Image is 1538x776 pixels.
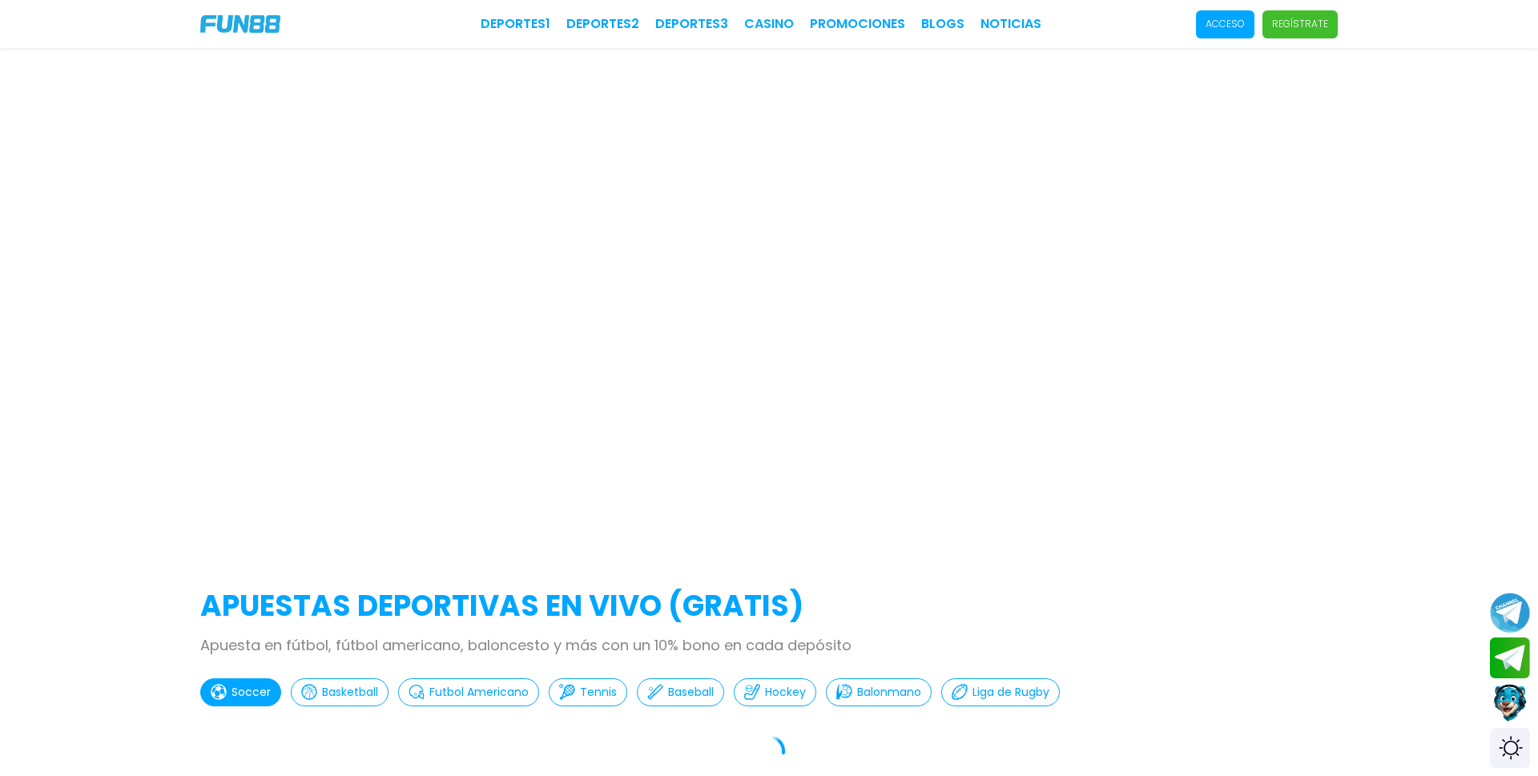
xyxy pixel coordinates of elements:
p: Tennis [580,684,617,701]
p: Acceso [1206,17,1245,31]
p: Regístrate [1272,17,1328,31]
button: Soccer [200,678,281,706]
button: Liga de Rugby [941,678,1060,706]
p: Balonmano [857,684,921,701]
button: Tennis [549,678,627,706]
button: Futbol Americano [398,678,539,706]
p: Hockey [765,684,806,701]
p: Liga de Rugby [972,684,1049,701]
button: Hockey [734,678,816,706]
p: Basketball [322,684,378,701]
button: Balonmano [826,678,932,706]
p: Baseball [668,684,714,701]
a: Deportes2 [566,14,639,34]
button: Contact customer service [1490,682,1530,724]
button: Baseball [637,678,724,706]
a: NOTICIAS [980,14,1041,34]
a: BLOGS [921,14,964,34]
button: Basketball [291,678,389,706]
img: Company Logo [200,15,280,33]
p: Futbol Americano [429,684,529,701]
a: CASINO [744,14,794,34]
button: Join telegram channel [1490,592,1530,633]
a: Promociones [810,14,905,34]
div: Switch theme [1490,728,1530,768]
p: Apuesta en fútbol, fútbol americano, baloncesto y más con un 10% bono en cada depósito [200,634,1338,656]
h2: APUESTAS DEPORTIVAS EN VIVO (gratis) [200,585,1338,628]
button: Join telegram [1490,637,1530,679]
a: Deportes1 [481,14,550,34]
a: Deportes3 [655,14,728,34]
p: Soccer [232,684,271,701]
